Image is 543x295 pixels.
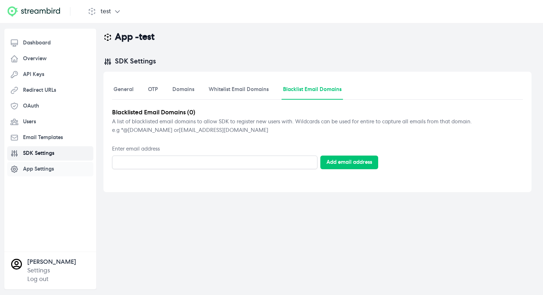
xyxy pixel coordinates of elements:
a: API Keys [7,67,93,82]
h2: SDK Settings [103,57,156,66]
span: Email Templates [23,134,63,141]
span: Overview [23,55,47,62]
h1: test [101,7,111,16]
span: API Keys [23,71,44,78]
button: Add email address [320,156,378,169]
a: Email Templates [7,130,93,145]
a: Overview [7,52,93,66]
a: Settings [27,268,50,273]
button: test [88,7,121,16]
nav: Sidebar [7,36,93,188]
a: OTP [147,80,159,100]
a: Dashboard [7,36,93,50]
a: App Settings [7,162,93,176]
span: OAuth [23,103,39,110]
h1: App - test [115,32,154,43]
a: SDK Settings [7,146,93,161]
a: Whitelist Email Domains [207,80,270,100]
a: Log out [27,276,48,282]
a: Users [7,115,93,129]
div: Add email address [326,159,372,166]
span: Redirect URLs [23,87,56,94]
a: General [112,80,135,100]
a: Domains [171,80,196,100]
p: A list of blacklisted email domains to allow SDK to register new users with. Wildcards can be use... [112,118,523,125]
p: [PERSON_NAME] [27,258,76,266]
span: Users [23,118,36,125]
p: e.g *@[DOMAIN_NAME] or [EMAIL_ADDRESS][DOMAIN_NAME] [112,127,523,134]
label: Enter email address [112,146,523,153]
span: SDK Settings [23,150,54,157]
span: Dashboard [23,39,51,47]
span: App Settings [23,166,54,173]
img: Streambird [6,6,61,17]
a: Redirect URLs [7,83,93,97]
a: Blacklist Email Domains [282,80,343,100]
p: Blacklisted Email Domains ( 0 ) [112,108,523,117]
a: OAuth [7,99,93,113]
